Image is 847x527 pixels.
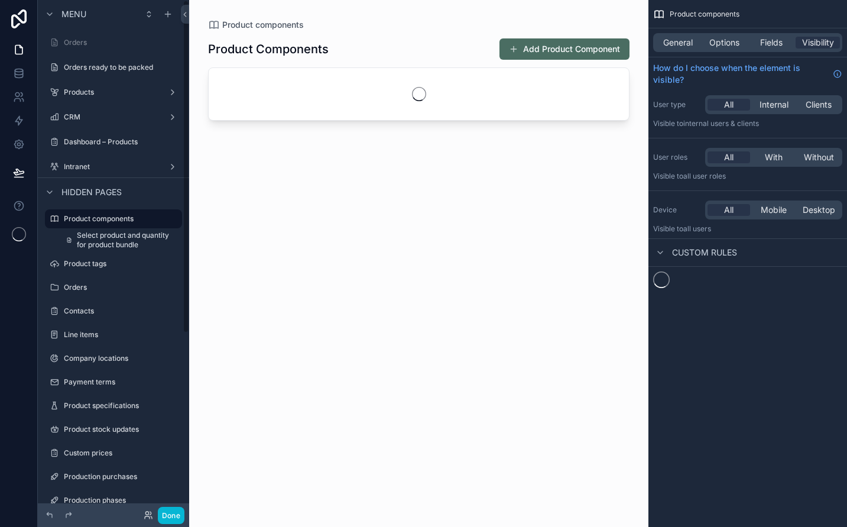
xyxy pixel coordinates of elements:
[45,278,182,297] a: Orders
[45,132,182,151] a: Dashboard – Products
[64,214,175,224] label: Product components
[64,137,180,147] label: Dashboard – Products
[663,37,693,49] span: General
[761,204,787,216] span: Mobile
[64,283,180,292] label: Orders
[760,37,783,49] span: Fields
[765,151,783,163] span: With
[45,157,182,176] a: Intranet
[64,38,180,47] label: Orders
[45,491,182,510] a: Production phases
[653,62,842,86] a: How do I choose when the element is visible?
[760,99,788,111] span: Internal
[653,172,842,181] p: Visible to
[653,100,700,109] label: User type
[804,151,834,163] span: Without
[802,37,834,49] span: Visibility
[653,153,700,162] label: User roles
[806,99,832,111] span: Clients
[45,33,182,52] a: Orders
[45,254,182,273] a: Product tags
[64,448,180,458] label: Custom prices
[61,8,86,20] span: Menu
[45,349,182,368] a: Company locations
[64,425,180,434] label: Product stock updates
[653,224,842,234] p: Visible to
[683,224,711,233] span: all users
[61,186,122,198] span: Hidden pages
[59,231,182,250] a: Select product and quantity for product bundle
[724,99,734,111] span: All
[64,63,180,72] label: Orders ready to be packed
[45,58,182,77] a: Orders ready to be packed
[724,204,734,216] span: All
[64,354,180,363] label: Company locations
[64,472,180,481] label: Production purchases
[45,373,182,392] a: Payment terms
[64,401,180,410] label: Product specifications
[803,204,835,216] span: Desktop
[45,396,182,415] a: Product specifications
[45,444,182,463] a: Custom prices
[672,247,737,258] span: Custom rules
[77,231,175,250] span: Select product and quantity for product bundle
[670,9,739,19] span: Product components
[64,330,180,340] label: Line items
[64,377,180,387] label: Payment terms
[45,209,182,228] a: Product components
[653,205,700,215] label: Device
[158,507,184,524] button: Done
[45,325,182,344] a: Line items
[683,172,726,180] span: All user roles
[64,259,180,269] label: Product tags
[45,302,182,321] a: Contacts
[45,83,182,102] a: Products
[64,496,180,505] label: Production phases
[45,108,182,127] a: CRM
[724,151,734,163] span: All
[64,112,163,122] label: CRM
[653,62,828,86] span: How do I choose when the element is visible?
[64,162,163,172] label: Intranet
[45,467,182,486] a: Production purchases
[709,37,739,49] span: Options
[653,119,842,128] p: Visible to
[64,306,180,316] label: Contacts
[64,88,163,97] label: Products
[45,420,182,439] a: Product stock updates
[683,119,759,128] span: Internal users & clients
